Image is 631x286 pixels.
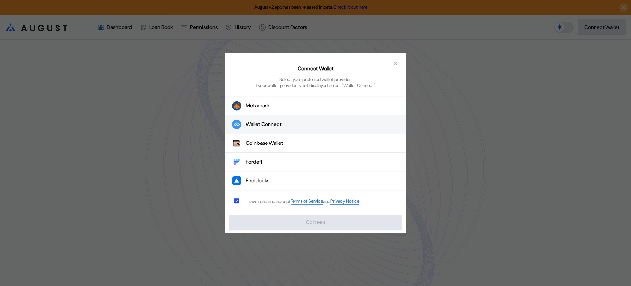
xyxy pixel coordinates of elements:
[279,76,352,82] div: Select your preferred wallet provider.
[229,215,402,230] button: Connect
[246,102,270,109] div: Metamask
[246,159,262,166] div: Fordefi
[330,198,359,205] a: Privacy Notice
[246,121,282,128] div: Wallet Connect
[298,65,334,72] h2: Connect Wallet
[225,134,406,153] button: Coinbase WalletCoinbase Wallet
[225,153,406,172] button: FordefiFordefi
[291,198,323,205] a: Terms of Service
[225,96,406,116] button: Metamask
[232,139,241,148] img: Coinbase Wallet
[246,140,283,147] div: Coinbase Wallet
[225,116,406,134] button: Wallet Connect
[232,158,241,167] img: Fordefi
[255,82,376,88] div: If your wallet provider is not displayed, select "Wallet Connect".
[390,58,401,69] button: close modal
[225,172,406,191] button: FireblocksFireblocks
[323,198,330,204] span: and
[246,198,360,205] div: I have read and accept .
[232,176,241,186] img: Fireblocks
[246,177,269,184] div: Fireblocks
